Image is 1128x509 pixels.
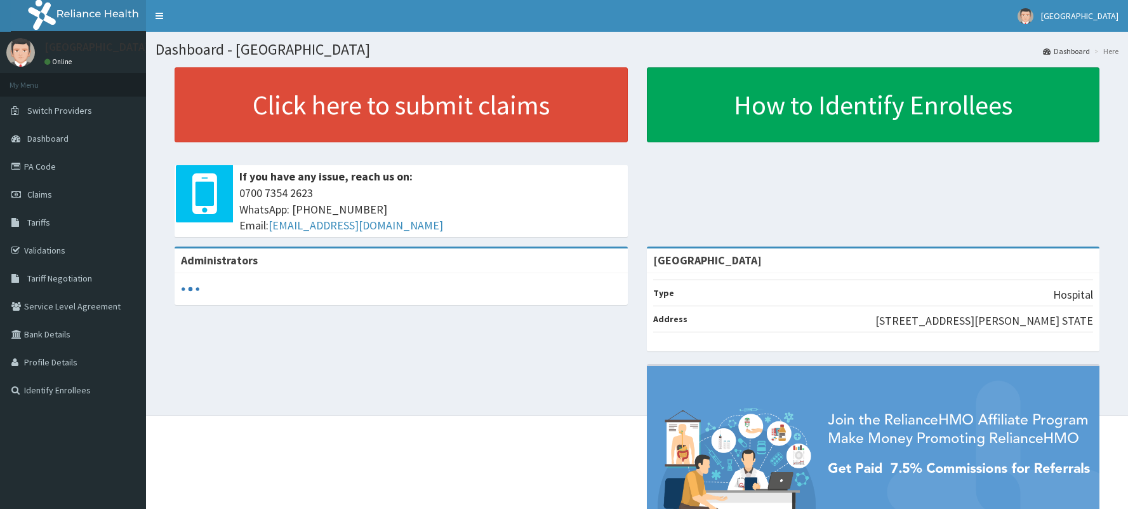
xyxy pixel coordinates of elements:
span: [GEOGRAPHIC_DATA] [1041,10,1118,22]
svg: audio-loading [181,280,200,299]
span: Claims [27,189,52,200]
h1: Dashboard - [GEOGRAPHIC_DATA] [156,41,1118,58]
a: Click here to submit claims [175,67,628,142]
a: Online [44,57,75,66]
span: Tariffs [27,217,50,228]
span: 0700 7354 2623 WhatsApp: [PHONE_NUMBER] Email: [239,185,621,234]
a: [EMAIL_ADDRESS][DOMAIN_NAME] [269,218,443,233]
img: User Image [6,38,35,67]
p: [GEOGRAPHIC_DATA] [44,41,149,53]
span: Tariff Negotiation [27,273,92,284]
a: Dashboard [1043,46,1090,57]
p: [STREET_ADDRESS][PERSON_NAME] STATE [875,313,1093,329]
b: Address [653,313,687,325]
span: Switch Providers [27,105,92,116]
img: User Image [1018,8,1033,24]
p: Hospital [1053,287,1093,303]
span: Dashboard [27,133,69,144]
b: Type [653,287,674,299]
b: If you have any issue, reach us on: [239,169,413,184]
li: Here [1091,46,1118,57]
strong: [GEOGRAPHIC_DATA] [653,253,762,268]
a: How to Identify Enrollees [647,67,1100,142]
b: Administrators [181,253,258,268]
